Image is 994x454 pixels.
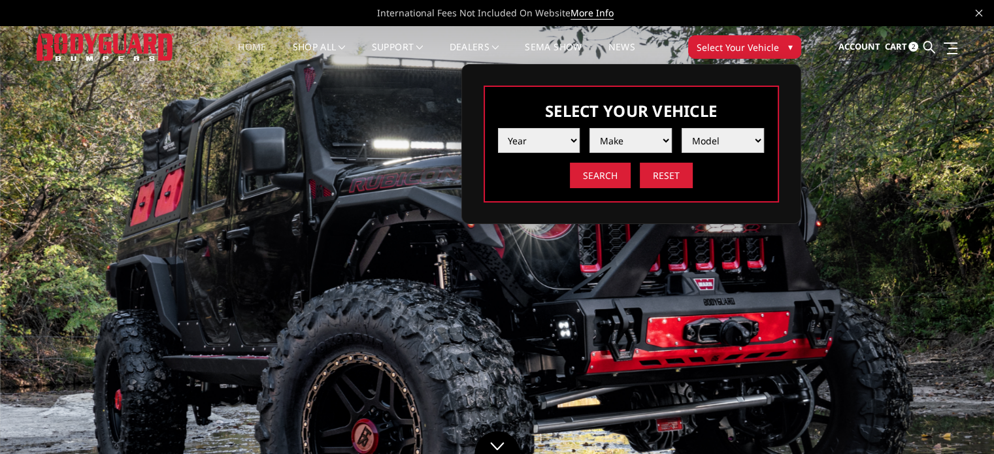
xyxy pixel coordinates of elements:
a: More Info [571,7,614,20]
span: Cart [884,41,906,52]
a: Support [372,42,423,68]
button: 5 of 5 [934,340,947,361]
a: News [608,42,635,68]
input: Search [570,163,631,188]
a: Account [838,29,880,65]
a: Cart 2 [884,29,918,65]
button: 2 of 5 [934,277,947,298]
span: 2 [908,42,918,52]
select: Please select the value from list. [498,128,580,153]
select: Please select the value from list. [589,128,672,153]
img: BODYGUARD BUMPERS [37,33,174,60]
a: Click to Down [474,431,520,454]
button: 3 of 5 [934,298,947,319]
span: ▾ [788,40,793,54]
span: Account [838,41,880,52]
a: Home [238,42,266,68]
button: 4 of 5 [934,319,947,340]
a: shop all [293,42,346,68]
button: Select Your Vehicle [688,35,801,59]
h3: Select Your Vehicle [498,100,765,122]
input: Reset [640,163,693,188]
a: Dealers [450,42,499,68]
button: 1 of 5 [934,256,947,277]
span: Select Your Vehicle [697,41,779,54]
a: SEMA Show [525,42,582,68]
